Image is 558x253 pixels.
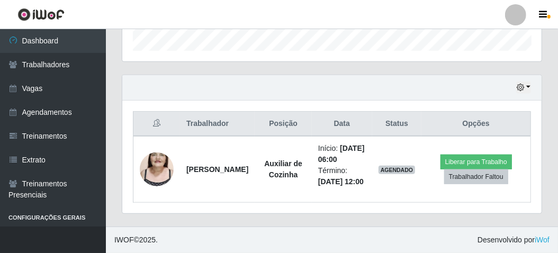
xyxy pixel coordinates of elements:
[440,155,512,169] button: Liberar para Trabalho
[372,112,422,137] th: Status
[478,234,550,246] span: Desenvolvido por
[114,234,158,246] span: © 2025 .
[17,8,65,21] img: CoreUI Logo
[180,112,255,137] th: Trabalhador
[318,177,364,186] time: [DATE] 12:00
[255,112,311,137] th: Posição
[312,112,372,137] th: Data
[444,169,508,184] button: Trabalhador Faltou
[114,236,134,244] span: IWOF
[535,236,550,244] a: iWof
[318,144,365,164] time: [DATE] 06:00
[421,112,530,137] th: Opções
[186,165,248,174] strong: [PERSON_NAME]
[140,139,174,200] img: 1745854264697.jpeg
[264,159,302,179] strong: Auxiliar de Cozinha
[318,143,366,165] li: Início:
[318,165,366,187] li: Término:
[379,166,416,174] span: AGENDADO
